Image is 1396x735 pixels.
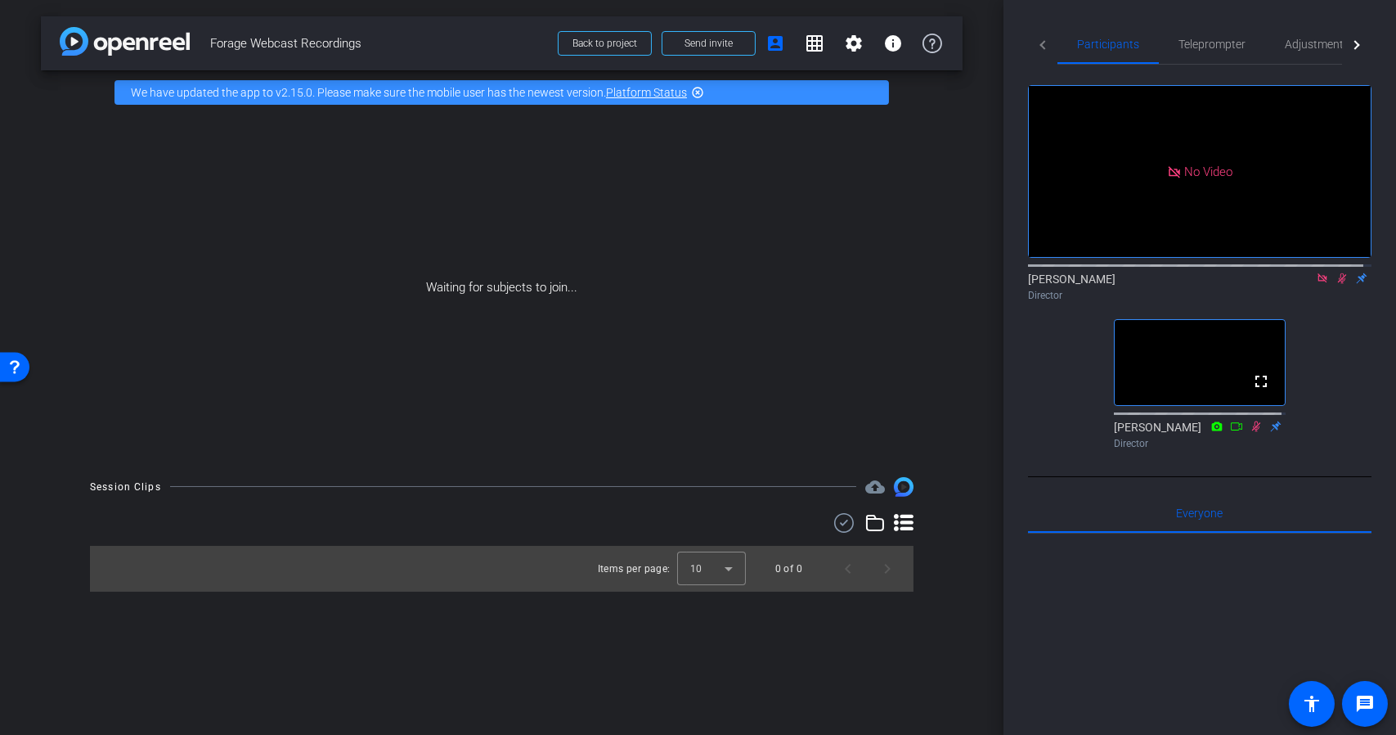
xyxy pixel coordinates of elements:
[606,86,687,99] a: Platform Status
[844,34,864,53] mat-icon: settings
[805,34,824,53] mat-icon: grid_on
[1177,507,1223,519] span: Everyone
[1114,436,1286,451] div: Director
[765,34,785,53] mat-icon: account_box
[775,561,802,577] div: 0 of 0
[41,115,963,461] div: Waiting for subjects to join...
[1178,38,1246,50] span: Teleprompter
[1251,372,1271,391] mat-icon: fullscreen
[691,86,704,99] mat-icon: highlight_off
[1302,694,1322,714] mat-icon: accessibility
[114,80,889,105] div: We have updated the app to v2.15.0. Please make sure the mobile user has the newest version.
[828,549,868,588] button: Previous page
[90,479,161,495] div: Session Clips
[865,477,885,497] span: Destinations for your clips
[1028,271,1371,303] div: [PERSON_NAME]
[883,34,903,53] mat-icon: info
[1285,38,1349,50] span: Adjustments
[865,477,885,497] mat-icon: cloud_upload
[210,27,548,60] span: Forage Webcast Recordings
[572,38,637,49] span: Back to project
[1184,164,1232,178] span: No Video
[868,549,907,588] button: Next page
[558,31,652,56] button: Back to project
[598,561,671,577] div: Items per page:
[662,31,756,56] button: Send invite
[894,477,913,497] img: Session clips
[1355,694,1375,714] mat-icon: message
[60,27,190,56] img: app-logo
[1114,419,1286,451] div: [PERSON_NAME]
[1077,38,1139,50] span: Participants
[685,37,733,50] span: Send invite
[1028,288,1371,303] div: Director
